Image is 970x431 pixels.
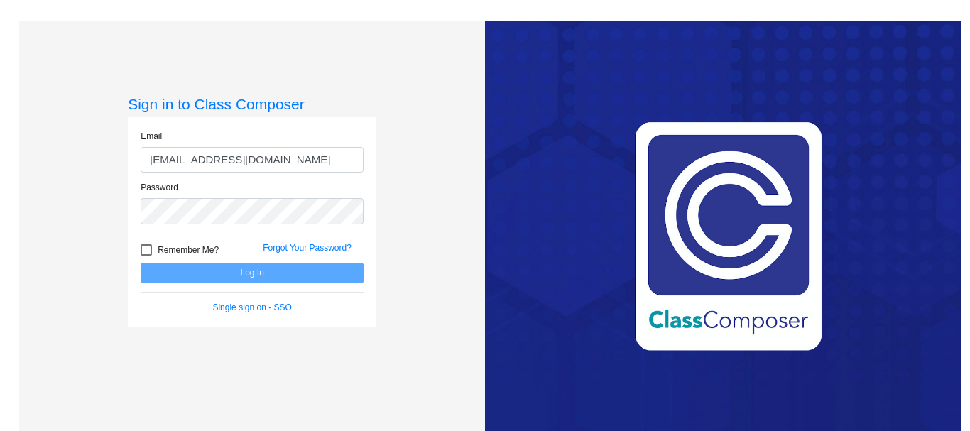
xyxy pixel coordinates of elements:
[212,302,291,312] a: Single sign on - SSO
[141,181,178,194] label: Password
[141,130,162,143] label: Email
[128,95,376,113] h3: Sign in to Class Composer
[141,263,364,283] button: Log In
[263,243,352,253] a: Forgot Your Password?
[158,241,219,258] span: Remember Me?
